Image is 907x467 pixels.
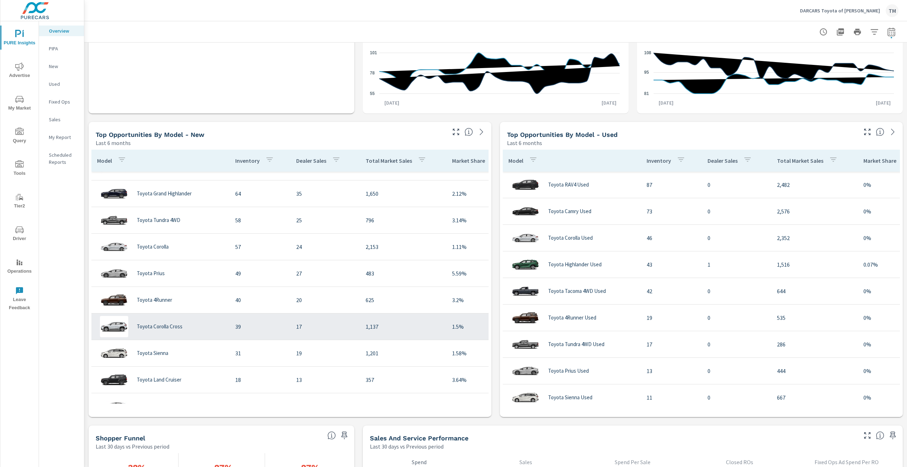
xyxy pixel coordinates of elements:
p: Model [508,157,523,164]
p: 644 [777,287,852,295]
p: 58 [235,216,285,224]
p: Toyota Prius [137,270,165,277]
img: glamour [100,263,128,284]
p: 18 [235,376,285,384]
p: 31 [235,349,285,357]
p: 43 [647,260,696,269]
p: My Report [49,134,78,141]
div: Sales [39,114,84,125]
img: glamour [511,360,540,382]
p: 73 [647,207,696,216]
p: Toyota Highlander Used [548,261,602,268]
p: 40 [235,296,285,304]
span: Save this to your personalized report [887,430,898,441]
p: 19 [647,313,696,322]
img: glamour [100,236,128,257]
p: 13 [647,367,696,375]
p: 0 [708,287,766,295]
span: Driver [2,226,36,243]
span: Tools [2,160,36,178]
p: 1,516 [777,260,852,269]
p: Scheduled Reports [49,151,78,166]
span: My Market [2,95,36,112]
p: 444 [777,367,852,375]
p: Dealer Sales [708,157,738,164]
p: [DATE] [379,99,404,106]
p: Last 6 months [507,139,542,147]
p: PIPA [49,45,78,52]
img: glamour [100,210,128,231]
span: Leave Feedback [2,287,36,312]
p: 0 [708,234,766,242]
p: 3.64% [452,376,514,384]
p: 35 [296,189,354,198]
button: Make Fullscreen [862,126,873,138]
span: Find the biggest opportunities within your model lineup by seeing how each model is selling in yo... [876,128,884,136]
p: 357 [366,376,441,384]
p: Sales [478,459,574,465]
p: 11 [647,393,696,402]
img: glamour [511,201,540,222]
button: Print Report [850,25,864,39]
text: 78 [370,71,375,76]
p: [DATE] [654,99,678,106]
p: 2,482 [777,180,852,189]
div: Used [39,79,84,89]
span: Save this to your personalized report [339,430,350,441]
p: 0 [708,340,766,349]
p: Toyota Corolla [137,244,169,250]
p: 17 [647,340,696,349]
p: Model [97,157,112,164]
p: 1.11% [452,243,514,251]
button: Make Fullscreen [450,126,462,138]
p: 0 [708,367,766,375]
p: Closed ROs [692,459,788,465]
p: 3.14% [452,216,514,224]
p: 625 [366,296,441,304]
p: 14 [235,402,285,411]
img: glamour [100,316,128,337]
p: 535 [777,313,852,322]
span: Find the biggest opportunities within your model lineup by seeing how each model is selling in yo... [464,128,473,136]
p: Spend Per Sale [585,459,681,465]
img: glamour [511,307,540,328]
p: Market Share [863,157,896,164]
p: 0 [708,180,766,189]
span: Select a tab to understand performance over the selected time range. [876,431,884,440]
p: 87 [647,180,696,189]
p: 796 [366,216,441,224]
p: 46 [647,234,696,242]
div: Scheduled Reports [39,150,84,167]
p: 3.87% [452,402,514,411]
p: 286 [777,340,852,349]
p: 25 [296,216,354,224]
p: 2,576 [777,207,852,216]
p: Inventory [647,157,671,164]
p: Toyota Sienna [137,350,168,356]
div: PIPA [39,43,84,54]
p: Total Market Sales [777,157,823,164]
p: 667 [777,393,852,402]
p: Toyota Prius Used [548,368,589,374]
a: See more details in report [476,126,487,138]
button: Select Date Range [884,25,898,39]
p: [DATE] [597,99,621,106]
img: glamour [100,343,128,364]
img: glamour [511,334,540,355]
p: Toyota 4Runner [137,297,172,303]
p: 57 [235,243,285,251]
p: 64 [235,189,285,198]
img: glamour [100,183,128,204]
p: 1.5% [452,322,514,331]
p: 13 [296,376,354,384]
text: 95 [644,70,649,75]
text: 55 [370,91,375,96]
p: Last 6 months [96,139,131,147]
p: Toyota Tundra 4WD Used [548,341,604,348]
p: Total Market Sales [366,157,412,164]
p: Toyota Corolla Cross [137,323,182,330]
p: New [49,63,78,70]
img: glamour [100,289,128,311]
button: Make Fullscreen [862,430,873,441]
p: 2,352 [777,234,852,242]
